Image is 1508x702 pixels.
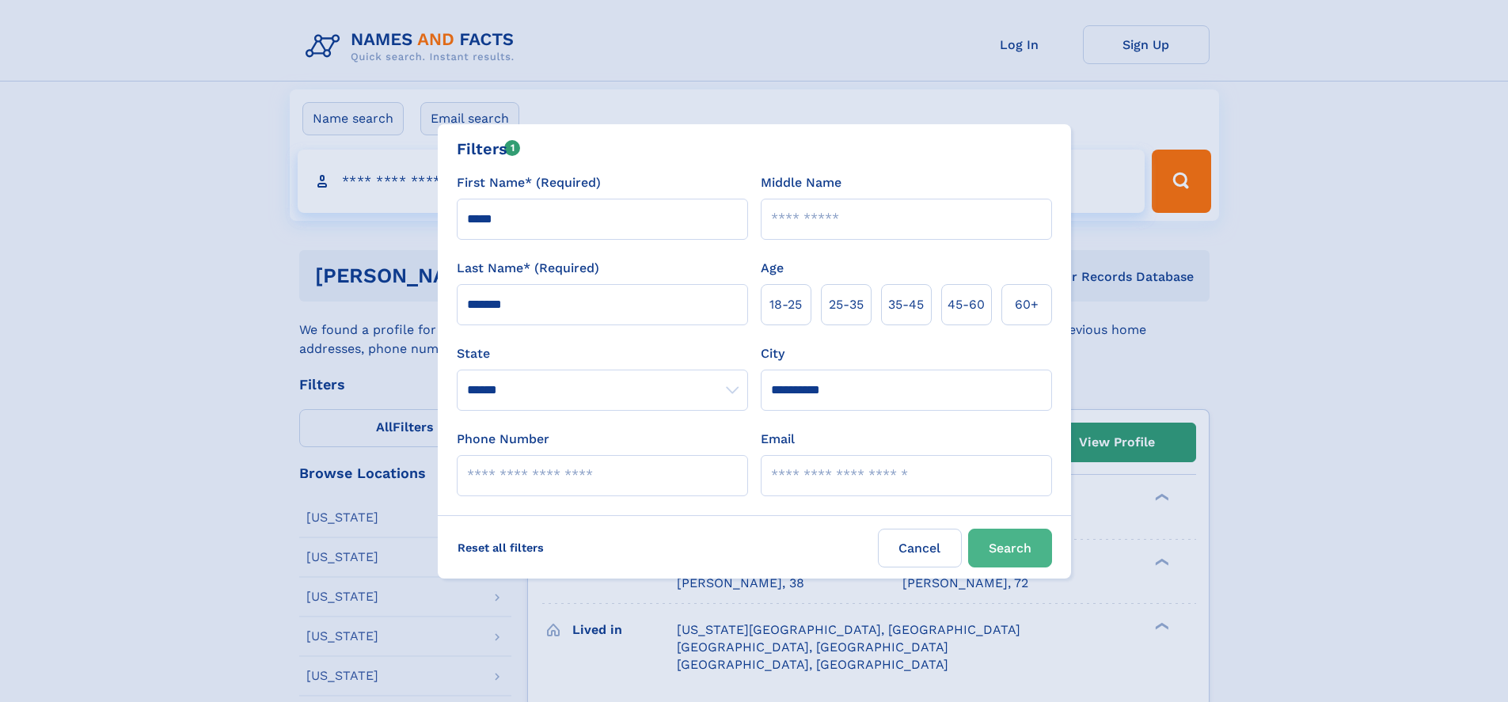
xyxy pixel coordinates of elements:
span: 35‑45 [888,295,924,314]
label: Age [761,259,784,278]
span: 18‑25 [769,295,802,314]
label: First Name* (Required) [457,173,601,192]
label: City [761,344,784,363]
button: Search [968,529,1052,567]
label: Reset all filters [447,529,554,567]
label: State [457,344,748,363]
span: 45‑60 [948,295,985,314]
span: 60+ [1015,295,1039,314]
label: Last Name* (Required) [457,259,599,278]
span: 25‑35 [829,295,864,314]
label: Phone Number [457,430,549,449]
div: Filters [457,137,521,161]
label: Email [761,430,795,449]
label: Cancel [878,529,962,567]
label: Middle Name [761,173,841,192]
